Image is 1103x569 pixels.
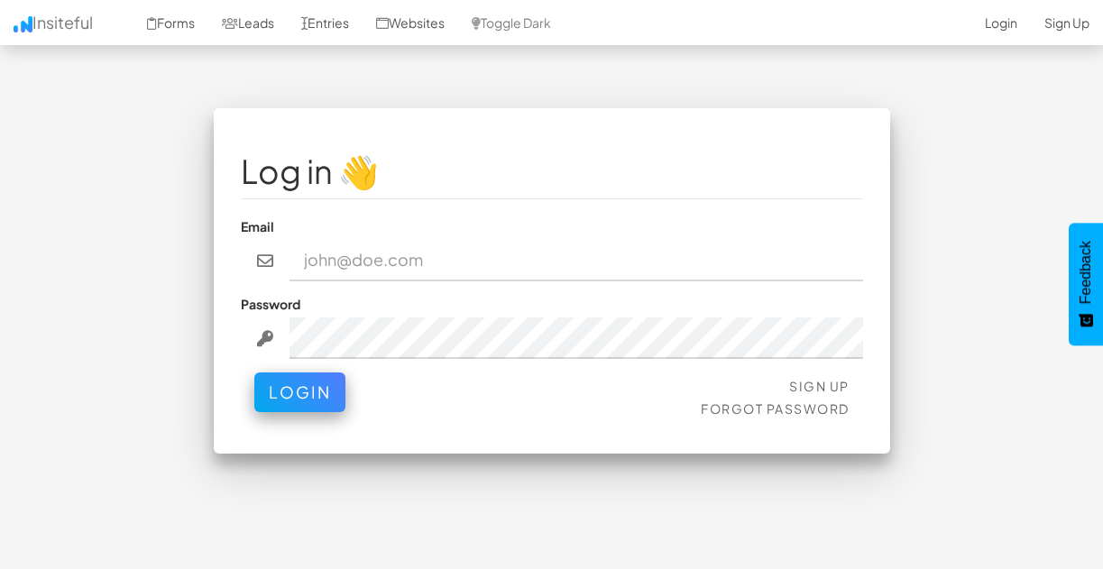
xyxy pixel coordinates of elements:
input: john@doe.com [290,240,863,281]
button: Login [254,372,345,412]
a: Sign Up [789,378,850,394]
a: Forgot Password [701,400,850,417]
h1: Log in 👋 [241,153,863,189]
label: Password [241,295,300,313]
button: Feedback - Show survey [1069,223,1103,345]
span: Feedback [1078,241,1094,304]
img: icon.png [14,16,32,32]
label: Email [241,217,274,235]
